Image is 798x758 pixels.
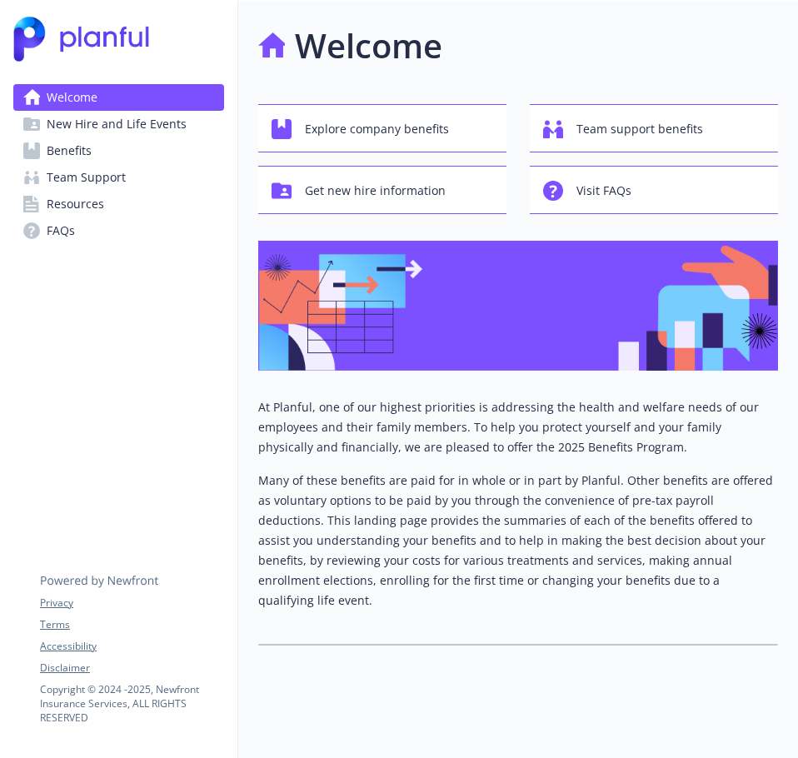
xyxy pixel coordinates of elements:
[258,166,506,214] button: Get new hire information
[40,661,223,676] a: Disclaimer
[47,164,126,191] span: Team Support
[305,175,446,207] span: Get new hire information
[47,84,97,111] span: Welcome
[40,596,223,611] a: Privacy
[47,137,92,164] span: Benefits
[47,111,187,137] span: New Hire and Life Events
[258,471,778,611] p: Many of these benefits are paid for in whole or in part by Planful. Other benefits are offered as...
[530,104,778,152] button: Team support benefits
[13,217,224,244] a: FAQs
[530,166,778,214] button: Visit FAQs
[13,111,224,137] a: New Hire and Life Events
[258,241,778,371] img: overview page banner
[258,104,506,152] button: Explore company benefits
[47,217,75,244] span: FAQs
[13,84,224,111] a: Welcome
[40,682,223,725] p: Copyright © 2024 - 2025 , Newfront Insurance Services, ALL RIGHTS RESERVED
[40,617,223,632] a: Terms
[576,175,631,207] span: Visit FAQs
[295,21,442,71] h1: Welcome
[305,113,449,145] span: Explore company benefits
[576,113,703,145] span: Team support benefits
[13,164,224,191] a: Team Support
[258,397,778,457] p: At Planful, one of our highest priorities is addressing the health and welfare needs of our emplo...
[40,639,223,654] a: Accessibility
[13,191,224,217] a: Resources
[47,191,104,217] span: Resources
[13,137,224,164] a: Benefits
